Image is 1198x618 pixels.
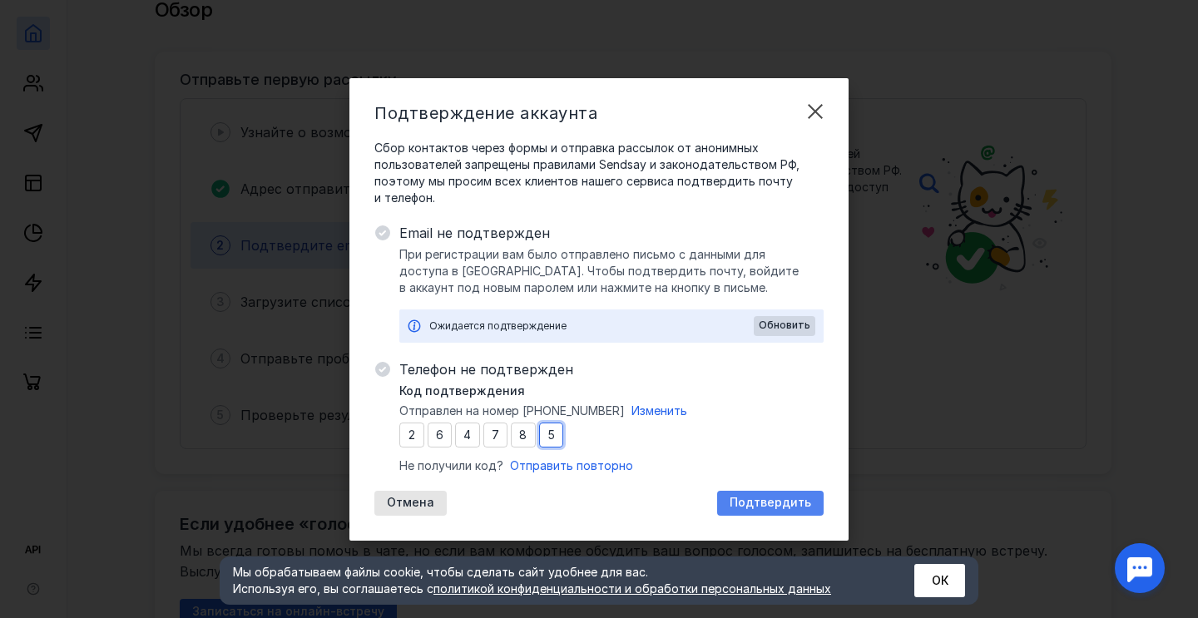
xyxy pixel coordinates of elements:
span: Отправлен на номер [PHONE_NUMBER] [399,403,625,419]
button: Отправить повторно [510,457,633,474]
span: Телефон не подтвержден [399,359,824,379]
span: Сбор контактов через формы и отправка рассылок от анонимных пользователей запрещены правилами Sen... [374,140,824,206]
button: Обновить [754,316,815,336]
button: Отмена [374,491,447,516]
input: 0 [455,423,480,447]
span: Подтвердить [730,496,811,510]
button: Подтвердить [717,491,824,516]
span: Не получили код? [399,457,503,474]
a: политикой конфиденциальности и обработки персональных данных [433,581,831,596]
span: Отправить повторно [510,458,633,472]
span: При регистрации вам было отправлено письмо с данными для доступа в [GEOGRAPHIC_DATA]. Чтобы подтв... [399,246,824,296]
input: 0 [428,423,453,447]
span: Изменить [631,403,687,418]
input: 0 [483,423,508,447]
span: Подтверждение аккаунта [374,103,597,123]
div: Ожидается подтверждение [429,318,754,334]
span: Отмена [387,496,434,510]
input: 0 [539,423,564,447]
button: Изменить [631,403,687,419]
span: Email не подтвержден [399,223,824,243]
span: Код подтверждения [399,383,525,399]
button: ОК [914,564,965,597]
div: Мы обрабатываем файлы cookie, чтобы сделать сайт удобнее для вас. Используя его, вы соглашаетесь c [233,564,874,597]
input: 0 [511,423,536,447]
input: 0 [399,423,424,447]
span: Обновить [759,319,810,331]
